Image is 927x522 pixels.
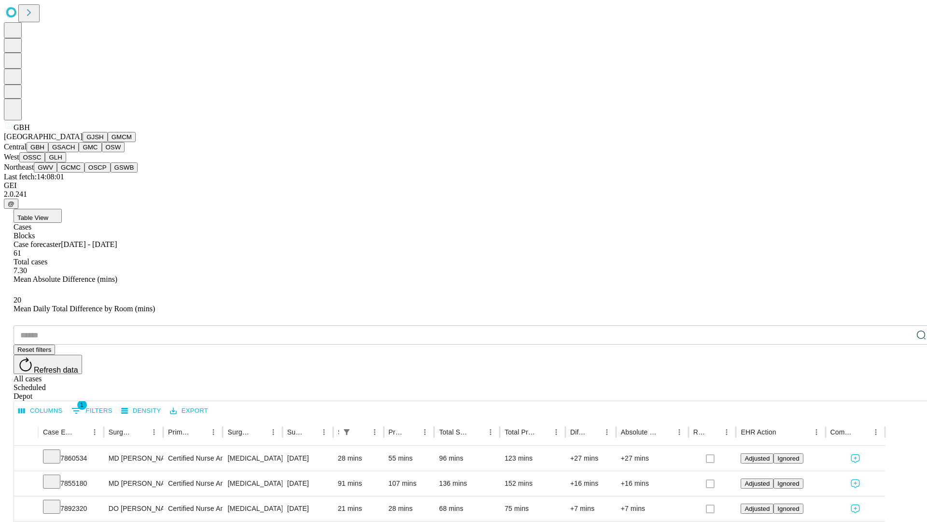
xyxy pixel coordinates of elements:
[570,428,586,436] div: Difference
[109,446,158,471] div: MD [PERSON_NAME]
[659,425,673,439] button: Sort
[505,496,561,521] div: 75 mins
[484,425,497,439] button: Menu
[706,425,720,439] button: Sort
[227,496,277,521] div: [MEDICAL_DATA] FLEXIBLE PROXIMAL DIAGNOSTIC
[720,425,733,439] button: Menu
[744,455,770,462] span: Adjusted
[777,425,791,439] button: Sort
[14,275,117,283] span: Mean Absolute Difference (mins)
[4,190,923,199] div: 2.0.241
[418,425,432,439] button: Menu
[16,404,65,419] button: Select columns
[109,471,158,496] div: MD [PERSON_NAME]
[4,143,27,151] span: Central
[869,425,883,439] button: Menu
[810,425,823,439] button: Menu
[741,478,773,489] button: Adjusted
[621,428,658,436] div: Absolute Difference
[741,428,776,436] div: EHR Action
[470,425,484,439] button: Sort
[830,428,855,436] div: Comments
[14,240,61,248] span: Case forecaster
[773,504,803,514] button: Ignored
[14,258,47,266] span: Total cases
[14,266,27,275] span: 7.30
[536,425,549,439] button: Sort
[57,162,84,173] button: GCMC
[14,123,30,131] span: GBH
[43,446,99,471] div: 7860534
[134,425,147,439] button: Sort
[19,476,33,493] button: Expand
[4,173,64,181] span: Last fetch: 14:08:01
[27,142,48,152] button: GBH
[439,496,495,521] div: 68 mins
[14,209,62,223] button: Table View
[741,504,773,514] button: Adjusted
[287,496,328,521] div: [DATE]
[405,425,418,439] button: Sort
[111,162,138,173] button: GSWB
[570,496,611,521] div: +7 mins
[673,425,686,439] button: Menu
[43,428,73,436] div: Case Epic Id
[621,496,684,521] div: +7 mins
[587,425,600,439] button: Sort
[389,471,430,496] div: 107 mins
[79,142,101,152] button: GMC
[43,496,99,521] div: 7892320
[777,455,799,462] span: Ignored
[19,152,45,162] button: OSSC
[17,346,51,353] span: Reset filters
[744,505,770,512] span: Adjusted
[227,428,252,436] div: Surgery Name
[4,181,923,190] div: GEI
[744,480,770,487] span: Adjusted
[505,446,561,471] div: 123 mins
[168,428,192,436] div: Primary Service
[119,404,164,419] button: Density
[389,446,430,471] div: 55 mins
[14,296,21,304] span: 20
[14,345,55,355] button: Reset filters
[4,153,19,161] span: West
[505,428,535,436] div: Total Predicted Duration
[14,304,155,313] span: Mean Daily Total Difference by Room (mins)
[34,162,57,173] button: GWV
[389,496,430,521] div: 28 mins
[340,425,353,439] div: 1 active filter
[304,425,317,439] button: Sort
[287,446,328,471] div: [DATE]
[193,425,207,439] button: Sort
[287,428,303,436] div: Surgery Date
[439,428,469,436] div: Total Scheduled Duration
[17,214,48,221] span: Table View
[439,471,495,496] div: 136 mins
[777,505,799,512] span: Ignored
[8,200,14,207] span: @
[4,132,83,141] span: [GEOGRAPHIC_DATA]
[109,496,158,521] div: DO [PERSON_NAME]
[856,425,869,439] button: Sort
[14,249,21,257] span: 61
[77,400,87,410] span: 1
[340,425,353,439] button: Show filters
[4,163,34,171] span: Northeast
[773,478,803,489] button: Ignored
[43,471,99,496] div: 7855180
[19,450,33,467] button: Expand
[4,199,18,209] button: @
[45,152,66,162] button: GLH
[14,355,82,374] button: Refresh data
[108,132,136,142] button: GMCM
[693,428,706,436] div: Resolved in EHR
[267,425,280,439] button: Menu
[74,425,88,439] button: Sort
[570,471,611,496] div: +16 mins
[777,480,799,487] span: Ignored
[368,425,381,439] button: Menu
[34,366,78,374] span: Refresh data
[354,425,368,439] button: Sort
[83,132,108,142] button: GJSH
